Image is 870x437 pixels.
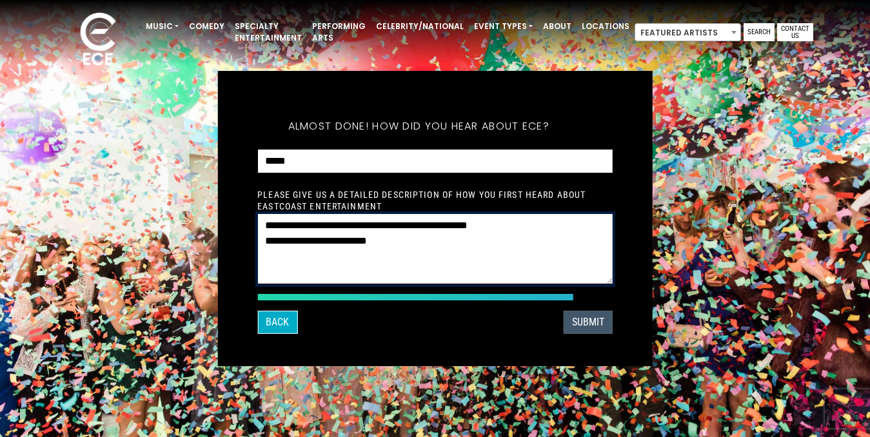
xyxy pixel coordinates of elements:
a: Specialty Entertainment [230,15,307,49]
a: Event Types [469,15,538,37]
span: Featured Artists [635,24,740,42]
label: Please give us a detailed description of how you first heard about EastCoast Entertainment [257,189,613,212]
a: About [538,15,577,37]
img: ece_new_logo_whitev2-1.png [66,9,130,72]
a: Locations [577,15,635,37]
button: SUBMIT [564,311,613,334]
button: Back [257,311,297,334]
h5: Almost done! How did you hear about ECE? [257,103,580,150]
a: Contact Us [777,23,813,41]
a: Search [744,23,775,41]
span: Featured Artists [635,23,741,41]
a: Music [141,15,184,37]
a: Celebrity/National [371,15,469,37]
a: Comedy [184,15,230,37]
a: Performing Arts [307,15,371,49]
select: How did you hear about ECE [257,150,613,173]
